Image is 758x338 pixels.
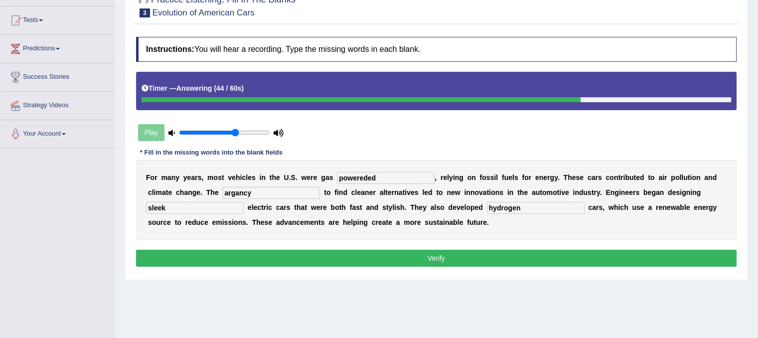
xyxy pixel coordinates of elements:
b: g [321,173,325,181]
b: s [486,173,490,181]
b: . [404,203,406,211]
b: s [396,203,400,211]
b: v [228,173,232,181]
b: . [558,173,560,181]
b: s [218,173,222,181]
b: a [532,188,536,196]
b: a [162,188,166,196]
b: h [400,203,405,211]
b: a [191,173,195,181]
b: h [341,203,346,211]
b: e [313,173,317,181]
b: e [636,173,640,181]
b: c [148,188,152,196]
b: , [603,203,605,211]
b: i [464,188,466,196]
b: o [553,188,557,196]
b: d [640,173,644,181]
b: i [453,173,455,181]
b: i [507,188,509,196]
b: c [176,188,180,196]
b: l [252,203,254,211]
b: i [690,173,692,181]
b: i [690,188,692,196]
b: a [483,188,487,196]
b: e [535,173,539,181]
b: n [339,188,343,196]
h4: You will hear a recording. Type the missing words in each blank. [136,37,737,62]
b: n [686,188,691,196]
b: r [310,173,313,181]
b: e [580,173,584,181]
b: p [470,203,475,211]
b: r [441,173,443,181]
b: s [599,203,603,211]
b: t [360,203,362,211]
b: t [385,188,388,196]
b: s [252,173,256,181]
b: m [161,173,167,181]
b: w [455,188,460,196]
b: y [597,188,600,196]
b: r [620,173,623,181]
b: o [609,173,614,181]
b: i [337,188,339,196]
b: f [522,173,524,181]
b: i [559,188,561,196]
b: t [592,188,594,196]
b: g [697,188,701,196]
b: l [152,188,154,196]
b: n [509,188,514,196]
b: w [311,203,316,211]
b: u [683,173,688,181]
b: e [625,188,629,196]
b: s [415,188,419,196]
b: o [482,173,486,181]
b: i [494,173,496,181]
b: n [708,173,713,181]
b: l [496,173,498,181]
b: Answering [176,84,212,92]
b: g [192,188,197,196]
b: e [323,203,327,211]
b: e [424,188,428,196]
b: t [403,188,405,196]
b: n [471,173,476,181]
b: l [434,203,436,211]
b: l [383,188,385,196]
b: i [489,188,491,196]
h5: Timer — [142,85,244,92]
b: d [579,188,584,196]
b: i [154,188,156,196]
b: d [712,173,717,181]
b: e [196,188,200,196]
b: E [606,188,610,196]
b: e [543,173,547,181]
input: blank [146,202,244,214]
b: i [680,188,682,196]
b: r [195,173,197,181]
b: n [394,188,399,196]
b: a [592,173,596,181]
b: e [168,188,172,196]
b: r [547,173,550,181]
input: blank [337,172,435,184]
b: . [600,188,602,196]
b: u [629,173,634,181]
b: h [210,188,215,196]
b: r [529,173,531,181]
b: U [284,173,289,181]
b: f [334,188,337,196]
b: b [625,173,629,181]
b: g [550,173,554,181]
b: t [436,188,439,196]
b: t [648,173,650,181]
b: a [352,203,356,211]
b: c [257,203,261,211]
b: b [643,188,648,196]
b: g [459,173,463,181]
b: . [289,173,291,181]
b: t [261,203,264,211]
b: w [608,203,614,211]
b: t [294,203,297,211]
